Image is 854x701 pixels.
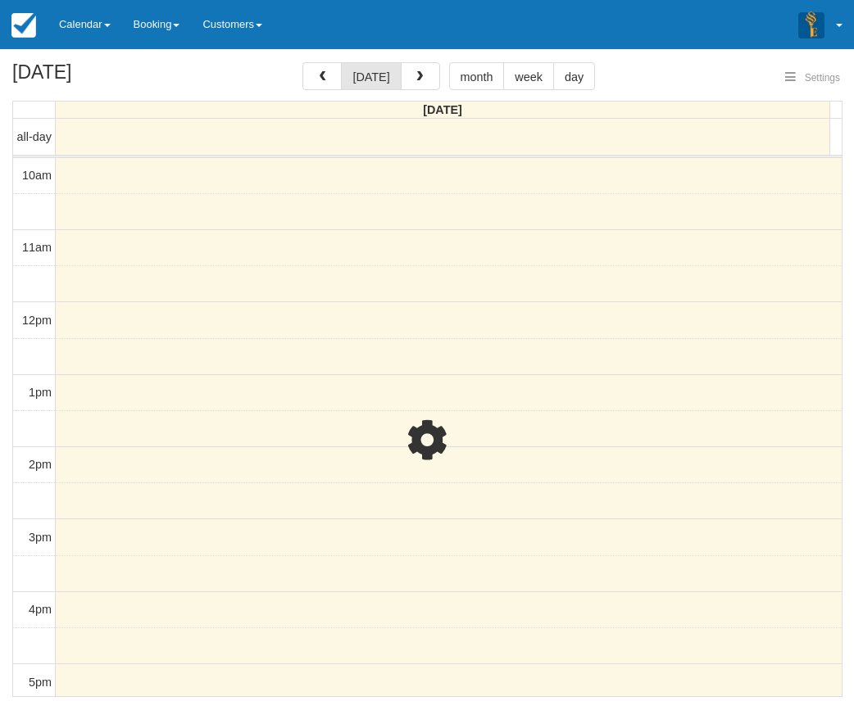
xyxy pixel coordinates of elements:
[423,103,462,116] span: [DATE]
[11,13,36,38] img: checkfront-main-nav-mini-logo.png
[798,11,824,38] img: A3
[775,66,850,90] button: Settings
[22,169,52,182] span: 10am
[805,72,840,84] span: Settings
[553,62,595,90] button: day
[22,314,52,327] span: 12pm
[17,130,52,143] span: all-day
[29,603,52,616] span: 4pm
[503,62,554,90] button: week
[29,458,52,471] span: 2pm
[29,676,52,689] span: 5pm
[449,62,505,90] button: month
[29,386,52,399] span: 1pm
[341,62,401,90] button: [DATE]
[12,62,220,93] h2: [DATE]
[22,241,52,254] span: 11am
[29,531,52,544] span: 3pm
